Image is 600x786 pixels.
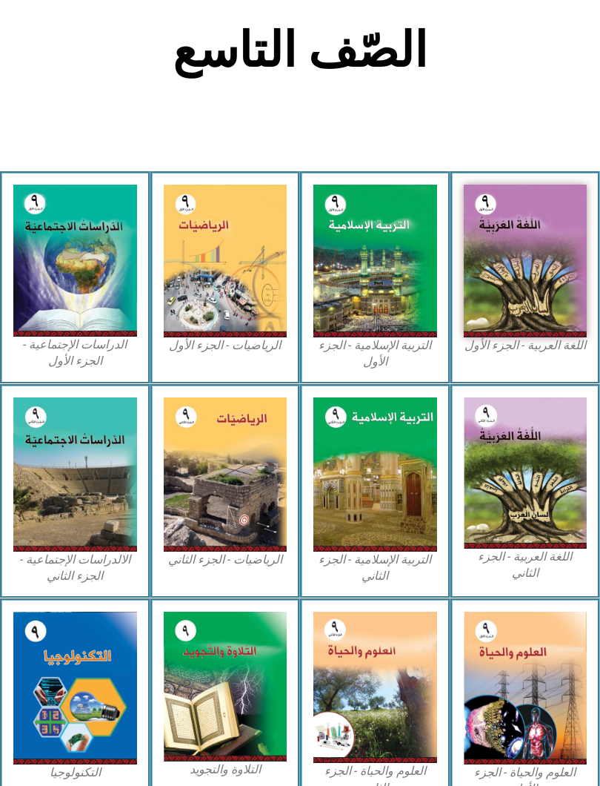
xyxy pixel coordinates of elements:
figcaption: الدراسات الإجتماعية - الجزء الأول​ [13,337,137,370]
figcaption: اللغة العربية - الجزء الثاني [464,549,587,582]
figcaption: التكنولوجيا [13,764,137,781]
figcaption: التلاوة والتجويد [164,762,287,778]
h2: الصّف التاسع [56,22,545,79]
figcaption: الالدراسات الإجتماعية - الجزء الثاني [13,552,137,585]
figcaption: اللغة العربية - الجزء الأول​ [464,337,587,354]
figcaption: التربية الإسلامية - الجزء الأول [313,337,437,371]
figcaption: الرياضيات - الجزء الأول​ [164,337,287,354]
figcaption: التربية الإسلامية - الجزء الثاني [313,552,437,585]
figcaption: الرياضيات - الجزء الثاني [164,552,287,568]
